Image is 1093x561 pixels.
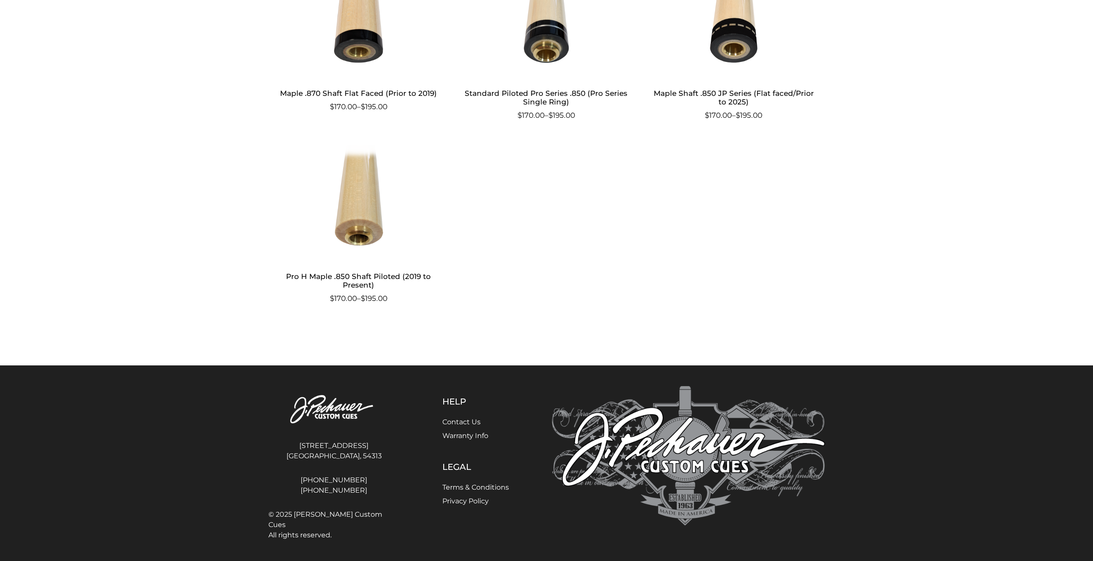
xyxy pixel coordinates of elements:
span: $ [361,294,365,303]
span: $ [330,294,334,303]
bdi: 170.00 [705,111,732,120]
bdi: 195.00 [736,111,762,120]
h2: Standard Piloted Pro Series .850 (Pro Series Single Ring) [463,85,630,110]
img: Pechauer Custom Cues [552,386,825,526]
span: $ [330,102,334,111]
h5: Legal [442,462,509,472]
bdi: 195.00 [361,294,387,303]
span: $ [361,102,365,111]
span: $ [548,111,553,120]
span: – [275,293,442,304]
a: Terms & Conditions [442,483,509,491]
img: Pechauer Custom Cues [268,386,400,434]
img: Pro H Maple .850 Shaft Piloted (2019 to Present) [275,145,442,261]
span: © 2025 [PERSON_NAME] Custom Cues All rights reserved. [268,509,400,540]
h2: Maple .870 Shaft Flat Faced (Prior to 2019) [275,85,442,101]
a: Pro H Maple .850 Shaft Piloted (2019 to Present) $170.00–$195.00 [275,145,442,304]
span: – [275,101,442,113]
h2: Pro H Maple .850 Shaft Piloted (2019 to Present) [275,268,442,293]
a: [PHONE_NUMBER] [268,475,400,485]
span: – [650,110,817,121]
bdi: 170.00 [518,111,545,120]
span: $ [736,111,740,120]
span: $ [518,111,522,120]
bdi: 170.00 [330,294,357,303]
span: – [463,110,630,121]
address: [STREET_ADDRESS] [GEOGRAPHIC_DATA], 54313 [268,437,400,465]
h2: Maple Shaft .850 JP Series (Flat faced/Prior to 2025) [650,85,817,110]
bdi: 170.00 [330,102,357,111]
a: [PHONE_NUMBER] [268,485,400,496]
bdi: 195.00 [361,102,387,111]
bdi: 195.00 [548,111,575,120]
a: Contact Us [442,418,481,426]
span: $ [705,111,709,120]
a: Warranty Info [442,432,488,440]
a: Privacy Policy [442,497,489,505]
h5: Help [442,396,509,407]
